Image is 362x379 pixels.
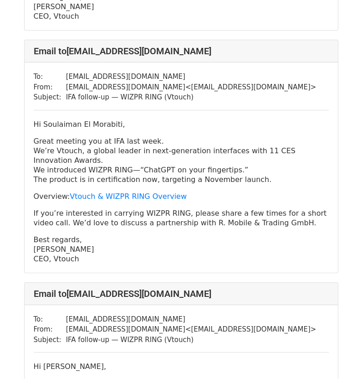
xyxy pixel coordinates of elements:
[34,335,66,345] td: Subject:
[66,82,316,93] td: [EMAIL_ADDRESS][DOMAIN_NAME] < [EMAIL_ADDRESS][DOMAIN_NAME] >
[66,314,316,325] td: [EMAIL_ADDRESS][DOMAIN_NAME]
[34,92,66,103] td: Subject:
[34,136,329,184] p: Great meeting you at IFA last week. We’re Vtouch, a global leader in next‑generation interfaces w...
[66,92,316,103] td: IFA follow‑up — WIZPR RING (Vtouch)
[34,82,66,93] td: From:
[66,324,316,335] td: [EMAIL_ADDRESS][DOMAIN_NAME] < [EMAIL_ADDRESS][DOMAIN_NAME] >
[316,335,362,379] div: 채팅 위젯
[34,235,329,264] p: Best regards, [PERSON_NAME] CEO, Vtouch
[34,46,329,57] h4: Email to [EMAIL_ADDRESS][DOMAIN_NAME]
[34,119,329,129] p: Hi Soulaiman El Morabiti,
[34,208,329,228] p: If you’re interested in carrying WIZPR RING, please share a few times for a short video call. We’...
[34,72,66,82] td: To:
[34,324,66,335] td: From:
[34,314,66,325] td: To:
[34,192,329,201] p: Overview:
[316,335,362,379] iframe: Chat Widget
[66,72,316,82] td: [EMAIL_ADDRESS][DOMAIN_NAME]
[70,192,187,201] a: Vtouch & WIZPR RING Overview
[66,335,316,345] td: IFA follow‑up — WIZPR RING (Vtouch)
[34,288,329,299] h4: Email to [EMAIL_ADDRESS][DOMAIN_NAME]
[34,362,329,371] p: Hi [PERSON_NAME],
